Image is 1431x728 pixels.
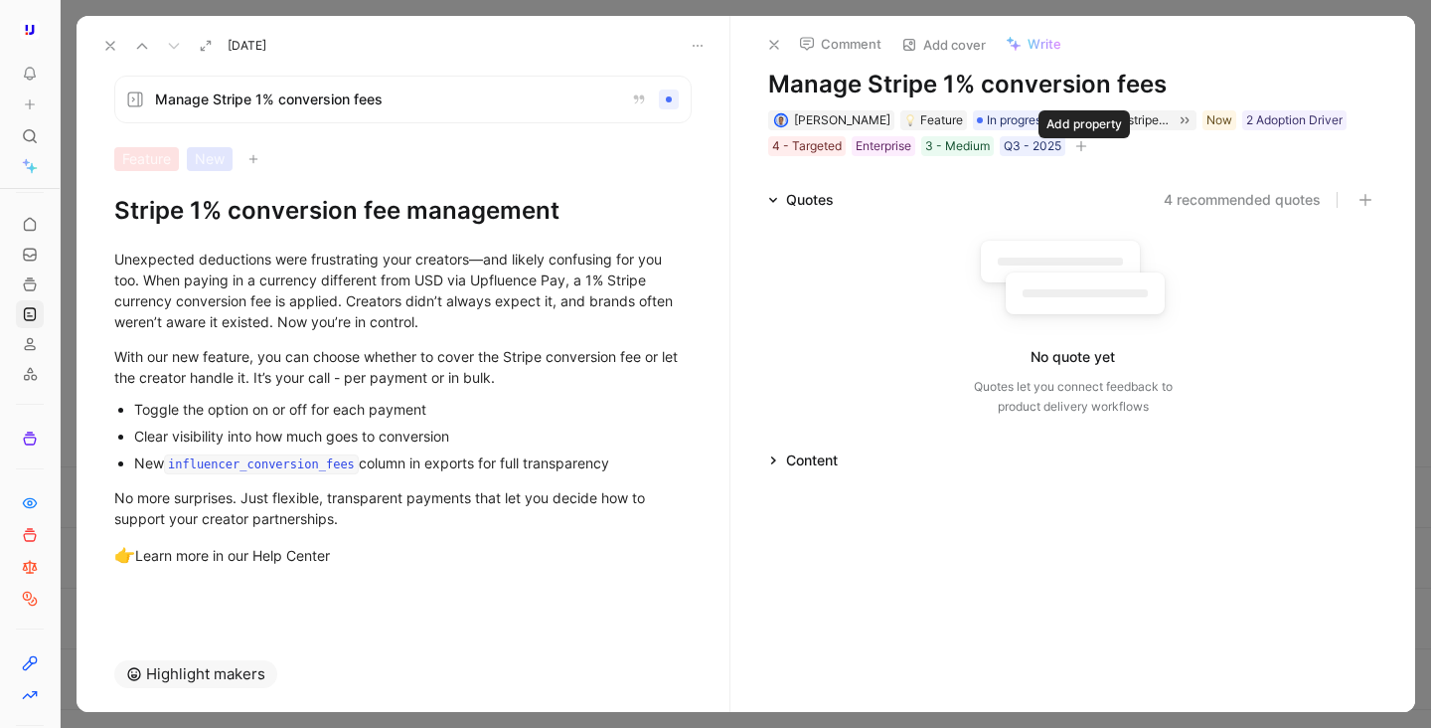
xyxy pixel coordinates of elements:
img: avatar [775,114,786,125]
div: Toggle the option on or off for each payment [134,399,692,420]
span: [DATE] [228,38,266,54]
button: Comment [790,30,890,58]
img: 💳 [1061,114,1073,126]
span: 👉 [114,545,135,565]
div: Content [786,449,838,472]
div: 3 - Medium [925,136,990,156]
div: 2 Adoption Driver [1246,110,1343,130]
span: In progress [987,110,1047,130]
span: [PERSON_NAME] [794,112,890,127]
div: Unexpected deductions were frustrating your creators—and likely confusing for you too. When payin... [114,249,692,332]
img: Upfluence [20,20,40,40]
button: Add cover [892,31,995,59]
div: No more surprises. Just flexible, transparent payments that let you decide how to support your cr... [114,487,692,529]
div: Feature [904,110,963,130]
h1: Stripe 1% conversion fee management [114,195,692,227]
div: Clear visibility into how much goes to conversion [134,426,692,447]
span: Manage Stripe 1% conversion fees [155,88,615,111]
div: In progress [973,110,1051,130]
div: With our new feature, you can choose whether to cover the Stripe conversion fee or let the creato... [114,346,692,388]
div: New [187,147,233,171]
div: Now [1206,110,1232,130]
div: FeatureNew [114,147,692,171]
div: Quotes let you connect feedback to product delivery workflows [974,377,1173,417]
img: 💡 [904,114,916,126]
button: 4 recommended quotes [1164,188,1321,212]
div: Content [760,449,846,472]
div: 4 - Targeted [772,136,842,156]
div: 💡Feature [900,110,967,130]
button: Write [997,30,1070,58]
span: Write [1028,35,1061,53]
button: Highlight makers [114,660,277,688]
div: Learn more in our Help Center [114,543,692,569]
div: Disclose stripe 1percent conversion fees [1077,110,1171,130]
div: New column in exports for full transparency [134,453,692,476]
button: Upfluence [16,16,44,44]
div: Enterprise [856,136,911,156]
div: No quote yet [1031,345,1115,369]
div: Feature [114,147,179,171]
div: Quotes [786,188,834,212]
code: influencer_conversion_fees [164,455,359,474]
div: Quotes [760,188,842,212]
div: Q3 - 2025 [1004,136,1061,156]
h1: Manage Stripe 1% conversion fees [768,69,1377,100]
